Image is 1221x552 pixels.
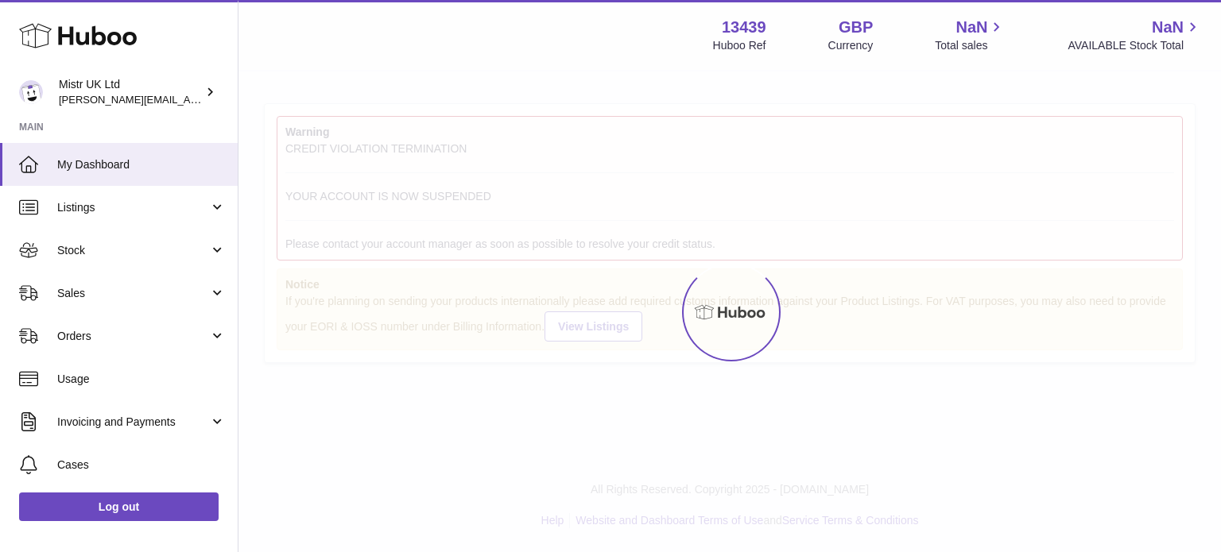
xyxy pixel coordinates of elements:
[828,38,874,53] div: Currency
[713,38,766,53] div: Huboo Ref
[839,17,873,38] strong: GBP
[59,77,202,107] div: Mistr UK Ltd
[57,457,226,473] span: Cases
[59,93,319,106] span: [PERSON_NAME][EMAIL_ADDRESS][DOMAIN_NAME]
[57,329,209,344] span: Orders
[955,17,987,38] span: NaN
[1068,38,1202,53] span: AVAILABLE Stock Total
[57,243,209,258] span: Stock
[722,17,766,38] strong: 13439
[1068,17,1202,53] a: NaN AVAILABLE Stock Total
[57,200,209,215] span: Listings
[935,17,1006,53] a: NaN Total sales
[19,492,219,521] a: Log out
[57,157,226,172] span: My Dashboard
[19,80,43,104] img: alex@mistr.co
[57,372,226,387] span: Usage
[1152,17,1184,38] span: NaN
[57,415,209,430] span: Invoicing and Payments
[935,38,1006,53] span: Total sales
[57,286,209,301] span: Sales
